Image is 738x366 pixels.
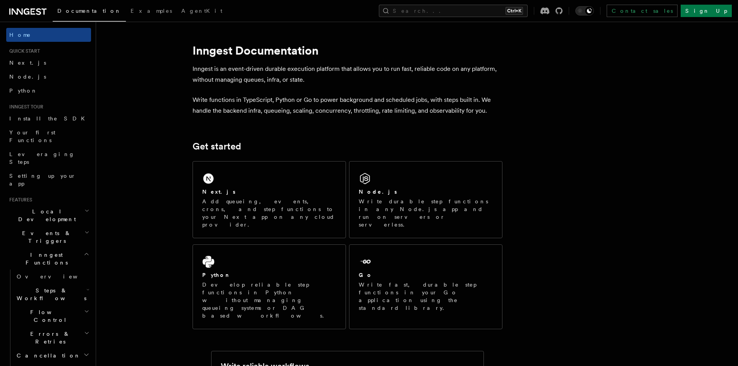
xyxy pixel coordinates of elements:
[14,349,91,363] button: Cancellation
[14,305,91,327] button: Flow Control
[202,281,336,320] p: Develop reliable step functions in Python without managing queueing systems or DAG based workflows.
[6,28,91,42] a: Home
[6,251,84,266] span: Inngest Functions
[6,229,84,245] span: Events & Triggers
[53,2,126,22] a: Documentation
[681,5,732,17] a: Sign Up
[6,226,91,248] button: Events & Triggers
[359,281,493,312] p: Write fast, durable step functions in your Go application using the standard library.
[6,104,43,110] span: Inngest tour
[177,2,227,21] a: AgentKit
[575,6,594,15] button: Toggle dark mode
[379,5,528,17] button: Search...Ctrl+K
[6,70,91,84] a: Node.js
[6,208,84,223] span: Local Development
[17,273,96,280] span: Overview
[6,125,91,147] a: Your first Functions
[9,31,31,39] span: Home
[607,5,678,17] a: Contact sales
[14,308,84,324] span: Flow Control
[193,161,346,238] a: Next.jsAdd queueing, events, crons, and step functions to your Next app on any cloud provider.
[57,8,121,14] span: Documentation
[9,129,55,143] span: Your first Functions
[193,95,502,116] p: Write functions in TypeScript, Python or Go to power background and scheduled jobs, with steps bu...
[9,74,46,80] span: Node.js
[6,147,91,169] a: Leveraging Steps
[14,284,91,305] button: Steps & Workflows
[126,2,177,21] a: Examples
[193,141,241,152] a: Get started
[9,60,46,66] span: Next.js
[193,64,502,85] p: Inngest is an event-driven durable execution platform that allows you to run fast, reliable code ...
[9,88,38,94] span: Python
[6,169,91,191] a: Setting up your app
[14,352,81,359] span: Cancellation
[193,244,346,329] a: PythonDevelop reliable step functions in Python without managing queueing systems or DAG based wo...
[14,270,91,284] a: Overview
[506,7,523,15] kbd: Ctrl+K
[14,287,86,302] span: Steps & Workflows
[14,327,91,349] button: Errors & Retries
[359,188,397,196] h2: Node.js
[202,188,236,196] h2: Next.js
[6,112,91,125] a: Install the SDK
[181,8,222,14] span: AgentKit
[193,43,502,57] h1: Inngest Documentation
[6,204,91,226] button: Local Development
[14,330,84,345] span: Errors & Retries
[9,115,89,122] span: Install the SDK
[359,271,373,279] h2: Go
[202,198,336,229] p: Add queueing, events, crons, and step functions to your Next app on any cloud provider.
[9,173,76,187] span: Setting up your app
[349,244,502,329] a: GoWrite fast, durable step functions in your Go application using the standard library.
[9,151,75,165] span: Leveraging Steps
[6,197,32,203] span: Features
[6,48,40,54] span: Quick start
[131,8,172,14] span: Examples
[6,56,91,70] a: Next.js
[359,198,493,229] p: Write durable step functions in any Node.js app and run on servers or serverless.
[6,84,91,98] a: Python
[349,161,502,238] a: Node.jsWrite durable step functions in any Node.js app and run on servers or serverless.
[6,248,91,270] button: Inngest Functions
[202,271,231,279] h2: Python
